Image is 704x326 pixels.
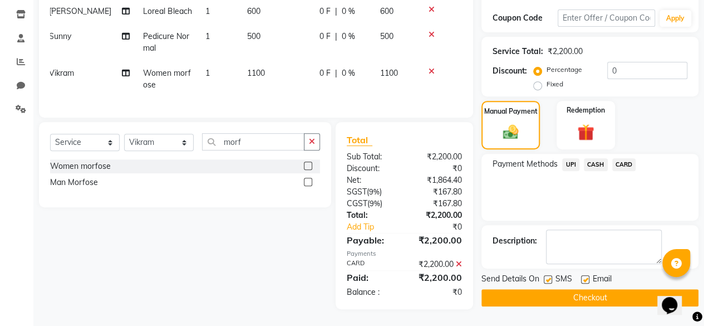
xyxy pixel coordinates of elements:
[338,259,405,270] div: CARD
[319,67,331,79] span: 0 F
[493,46,543,57] div: Service Total:
[415,221,470,233] div: ₹0
[404,163,470,174] div: ₹0
[338,163,405,174] div: Discount:
[247,68,265,78] span: 1100
[319,6,331,17] span: 0 F
[404,198,470,210] div: ₹167.80
[247,6,260,16] span: 600
[404,286,470,298] div: ₹0
[498,123,524,141] img: _cash.svg
[347,249,462,259] div: Payments
[143,6,192,16] span: Loreal Bleach
[404,259,470,270] div: ₹2,200.00
[49,31,71,41] span: Sunny
[143,31,189,53] span: Pedicure Normal
[338,233,405,247] div: Payable:
[347,198,367,208] span: CGST
[612,158,636,171] span: CARD
[657,281,693,315] iframe: chat widget
[342,31,355,42] span: 0 %
[369,187,380,196] span: 9%
[335,6,337,17] span: |
[481,273,539,287] span: Send Details On
[404,174,470,186] div: ₹1,864.40
[404,271,470,284] div: ₹2,200.00
[567,105,605,115] label: Redemption
[572,122,599,143] img: _gift.svg
[335,67,337,79] span: |
[555,273,572,287] span: SMS
[404,210,470,221] div: ₹2,200.00
[493,65,527,77] div: Discount:
[338,271,405,284] div: Paid:
[143,68,191,90] span: Women morfose
[370,199,380,208] span: 9%
[484,106,538,116] label: Manual Payment
[493,235,537,247] div: Description:
[50,160,111,172] div: Women morfose
[547,65,582,75] label: Percentage
[338,186,405,198] div: ( )
[50,177,98,188] div: Man Morfose
[481,289,698,306] button: Checkout
[342,6,355,17] span: 0 %
[380,6,393,16] span: 600
[547,79,563,89] label: Fixed
[205,68,210,78] span: 1
[205,31,210,41] span: 1
[558,9,655,27] input: Enter Offer / Coupon Code
[404,186,470,198] div: ₹167.80
[584,158,608,171] span: CASH
[49,6,111,16] span: [PERSON_NAME]
[335,31,337,42] span: |
[338,286,405,298] div: Balance :
[380,31,393,41] span: 500
[493,12,558,24] div: Coupon Code
[347,187,367,197] span: SGST
[247,31,260,41] span: 500
[202,133,304,150] input: Search or Scan
[338,210,405,221] div: Total:
[319,31,331,42] span: 0 F
[205,6,210,16] span: 1
[338,174,405,186] div: Net:
[338,221,415,233] a: Add Tip
[338,151,405,163] div: Sub Total:
[49,68,74,78] span: Vikram
[404,233,470,247] div: ₹2,200.00
[562,158,579,171] span: UPI
[659,10,691,27] button: Apply
[548,46,583,57] div: ₹2,200.00
[342,67,355,79] span: 0 %
[593,273,612,287] span: Email
[380,68,397,78] span: 1100
[493,158,558,170] span: Payment Methods
[338,198,405,210] div: ( )
[347,134,372,146] span: Total
[404,151,470,163] div: ₹2,200.00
